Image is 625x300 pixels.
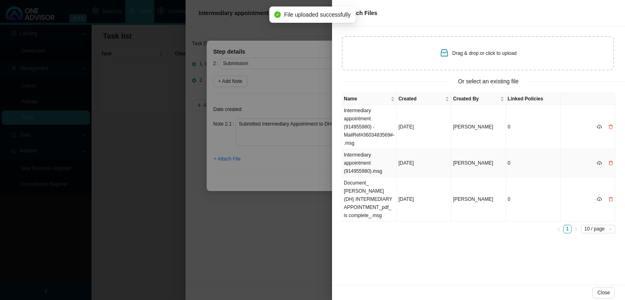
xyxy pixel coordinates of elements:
div: Page Size [581,225,615,233]
span: Created [398,95,444,103]
span: Drag & drop or click to upload [452,50,517,56]
a: 1 [564,225,571,233]
th: Created By [451,93,506,105]
span: Attach Files [345,10,377,16]
th: Name [342,93,397,105]
span: cloud-download [597,161,602,165]
button: left [555,225,563,233]
span: inbox [439,48,449,58]
span: [PERSON_NAME] [453,124,493,130]
span: check-circle [274,11,281,18]
span: cloud-download [597,197,602,202]
span: cloud-download [597,124,602,129]
span: left [557,227,561,231]
span: Close [597,289,610,297]
li: Next Page [572,225,580,233]
span: Or select an existing file [452,77,524,86]
span: 10 / page [584,225,612,233]
td: [DATE] [397,177,451,222]
span: delete [608,124,613,129]
span: [PERSON_NAME] [453,160,493,166]
td: [DATE] [397,149,451,177]
button: Close [592,287,615,298]
span: right [574,227,578,231]
span: File uploaded successfully [284,10,350,19]
td: 0 [506,149,561,177]
span: delete [608,161,613,165]
th: Created [397,93,451,105]
span: Name [344,95,389,103]
td: 0 [506,105,561,149]
td: Intermediary appointment (914955980).msg [342,149,397,177]
button: right [572,225,580,233]
td: [DATE] [397,105,451,149]
span: [PERSON_NAME] [453,196,493,202]
th: Linked Policies [506,93,561,105]
span: delete [608,197,613,202]
td: 0 [506,177,561,222]
li: Previous Page [555,225,563,233]
td: Document_ [PERSON_NAME] (DH) INTERMEDIARY APPOINTMENT_pdf_ is complete_.msg [342,177,397,222]
span: Created By [453,95,498,103]
td: Intermediary appointment (914955980) -MailRef#3603483569#-.msg [342,105,397,149]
